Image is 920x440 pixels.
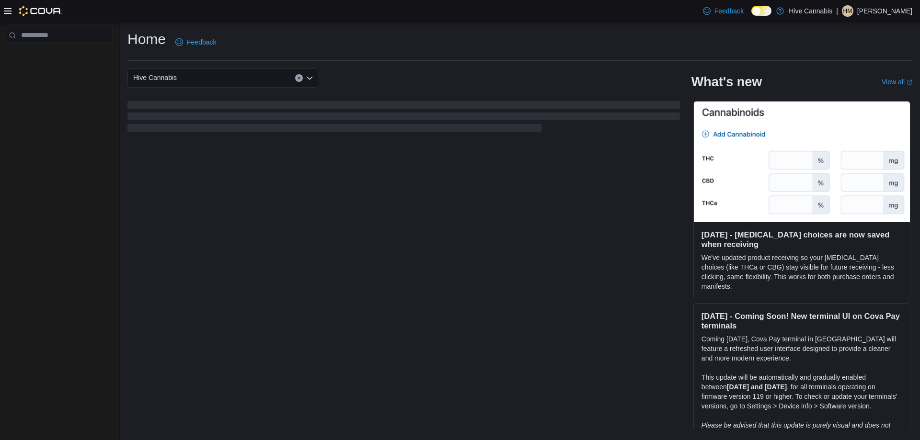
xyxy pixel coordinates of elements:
span: Hive Cannabis [133,72,177,83]
h3: [DATE] - Coming Soon! New terminal UI on Cova Pay terminals [701,311,902,330]
p: We've updated product receiving so your [MEDICAL_DATA] choices (like THCa or CBG) stay visible fo... [701,253,902,291]
button: Clear input [295,74,303,82]
h2: What's new [691,74,762,90]
span: Feedback [187,37,216,47]
button: Open list of options [306,74,313,82]
a: Feedback [699,1,747,21]
p: Coming [DATE], Cova Pay terminal in [GEOGRAPHIC_DATA] will feature a refreshed user interface des... [701,334,902,363]
img: Cova [19,6,62,16]
em: Please be advised that this update is purely visual and does not impact payment functionality. [701,421,891,439]
p: This update will be automatically and gradually enabled between , for all terminals operating on ... [701,372,902,411]
a: Feedback [172,33,220,52]
nav: Complex example [6,45,113,68]
span: Feedback [714,6,744,16]
span: Loading [127,103,680,134]
div: Heather McDonald [842,5,853,17]
p: Hive Cannabis [789,5,832,17]
svg: External link [907,79,912,85]
a: View allExternal link [882,78,912,86]
p: | [836,5,838,17]
h1: Home [127,30,166,49]
strong: [DATE] and [DATE] [727,383,787,391]
p: [PERSON_NAME] [857,5,912,17]
h3: [DATE] - [MEDICAL_DATA] choices are now saved when receiving [701,230,902,249]
span: HM [843,5,852,17]
input: Dark Mode [751,6,771,16]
